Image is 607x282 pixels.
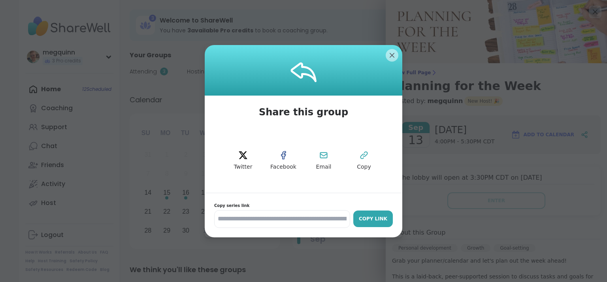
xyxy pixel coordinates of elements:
[225,143,261,179] button: twitter
[234,163,253,171] span: Twitter
[353,211,393,227] button: Copy Link
[249,96,358,129] span: Share this group
[346,143,382,179] button: Copy
[214,203,393,209] span: Copy series link
[357,215,389,222] div: Copy Link
[357,163,371,171] span: Copy
[270,163,296,171] span: Facebook
[266,143,301,179] button: facebook
[225,143,261,179] button: Twitter
[266,143,301,179] button: Facebook
[306,143,341,179] button: Email
[316,163,332,171] span: Email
